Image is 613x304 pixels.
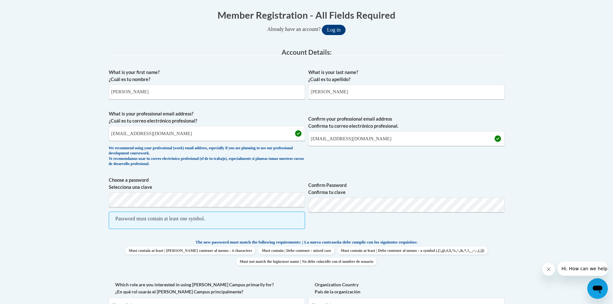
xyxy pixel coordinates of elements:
[308,115,505,130] label: Confirm your professional email address Confirma tu correo electrónico profesional.
[237,258,376,265] span: Must not match the login/user name | No debe coincidir con el nombre de usuario
[109,177,305,191] label: Choose a password Selecciona una clave
[109,281,305,295] label: Which role are you interested in using [PERSON_NAME] Campus primarily for? ¿En qué rol usarás el ...
[558,262,608,276] iframe: Message from company
[308,85,505,99] input: Metadata input
[308,131,505,146] input: Required
[258,247,334,254] span: Must contain | Debe contener : mixed case
[308,281,505,295] label: Organization Country País de la organización
[116,215,205,222] div: Password must contain at least one symbol.
[125,247,255,254] span: Must contain at least | [PERSON_NAME] contener al menos : 4 characters
[109,69,305,83] label: What is your first name? ¿Cuál es tu nombre?
[109,110,305,124] label: What is your professional email address? ¿Cuál es tu correo electrónico profesional?
[196,239,418,245] span: The new password must match the following requirements: | La nueva contraseña debe cumplir con lo...
[4,5,52,10] span: Hi. How can we help?
[282,48,332,56] span: Account Details:
[109,146,305,167] div: We recommend using your professional (work) email address, especially if you are planning to use ...
[308,69,505,83] label: What is your last name? ¿Cuál es tu apellido?
[322,25,346,35] button: Log in
[109,126,305,141] input: Metadata input
[542,263,555,276] iframe: Close message
[109,8,505,22] h1: Member Registration - All Fields Required
[308,182,505,196] label: Confirm Password Confirma tu clave
[267,26,321,32] span: Already have an account?
[587,278,608,299] iframe: Button to launch messaging window
[109,85,305,99] input: Metadata input
[338,247,488,254] span: Must contain at least | Debe contener al menos : a symbol (.[!,@,#,$,%,^,&,*,?,_,~,-,(,)])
